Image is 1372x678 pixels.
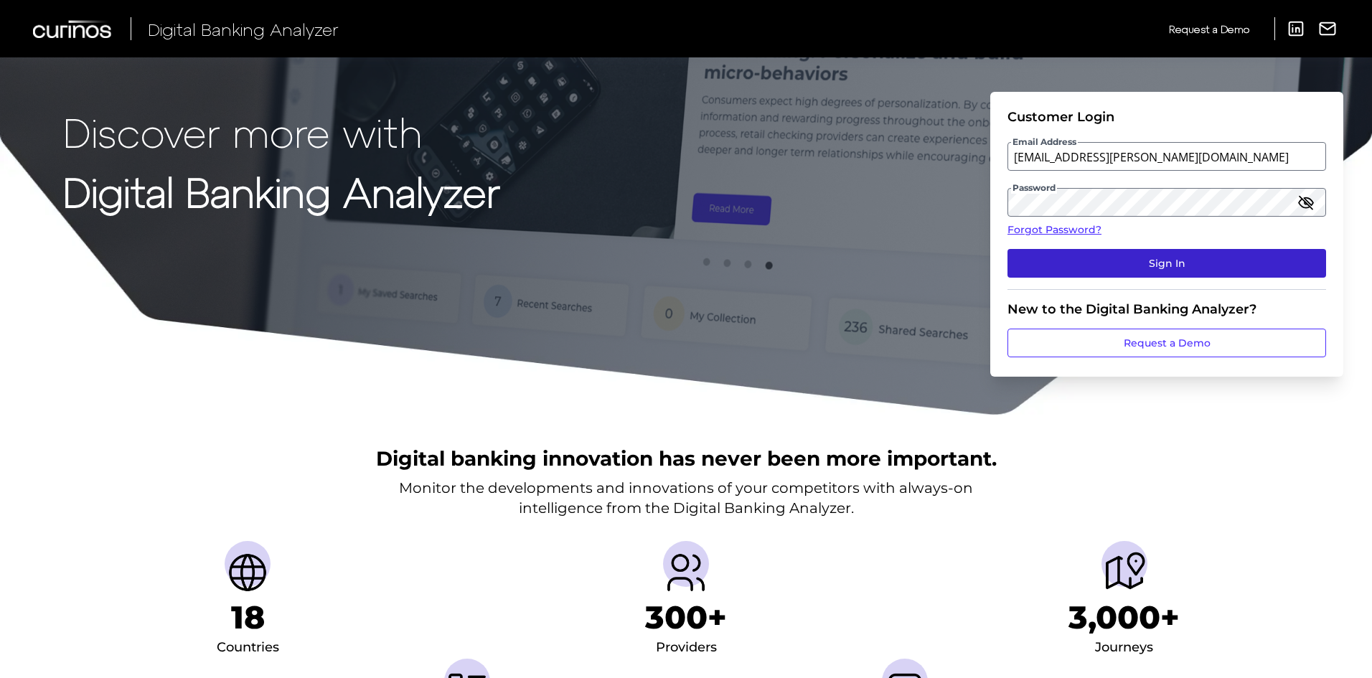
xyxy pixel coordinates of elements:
span: Password [1011,182,1057,194]
div: New to the Digital Banking Analyzer? [1007,301,1326,317]
img: Curinos [33,20,113,38]
img: Providers [663,550,709,595]
h1: 18 [231,598,265,636]
div: Providers [656,636,717,659]
span: Email Address [1011,136,1078,148]
a: Request a Demo [1169,17,1249,41]
button: Sign In [1007,249,1326,278]
a: Forgot Password? [1007,222,1326,237]
span: Digital Banking Analyzer [148,19,339,39]
span: Request a Demo [1169,23,1249,35]
a: Request a Demo [1007,329,1326,357]
div: Journeys [1095,636,1153,659]
img: Journeys [1101,550,1147,595]
p: Monitor the developments and innovations of your competitors with always-on intelligence from the... [399,478,973,518]
div: Customer Login [1007,109,1326,125]
img: Countries [225,550,271,595]
h1: 3,000+ [1068,598,1180,636]
p: Discover more with [63,109,500,154]
h1: 300+ [645,598,727,636]
h2: Digital banking innovation has never been more important. [376,445,997,472]
div: Countries [217,636,279,659]
strong: Digital Banking Analyzer [63,167,500,215]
